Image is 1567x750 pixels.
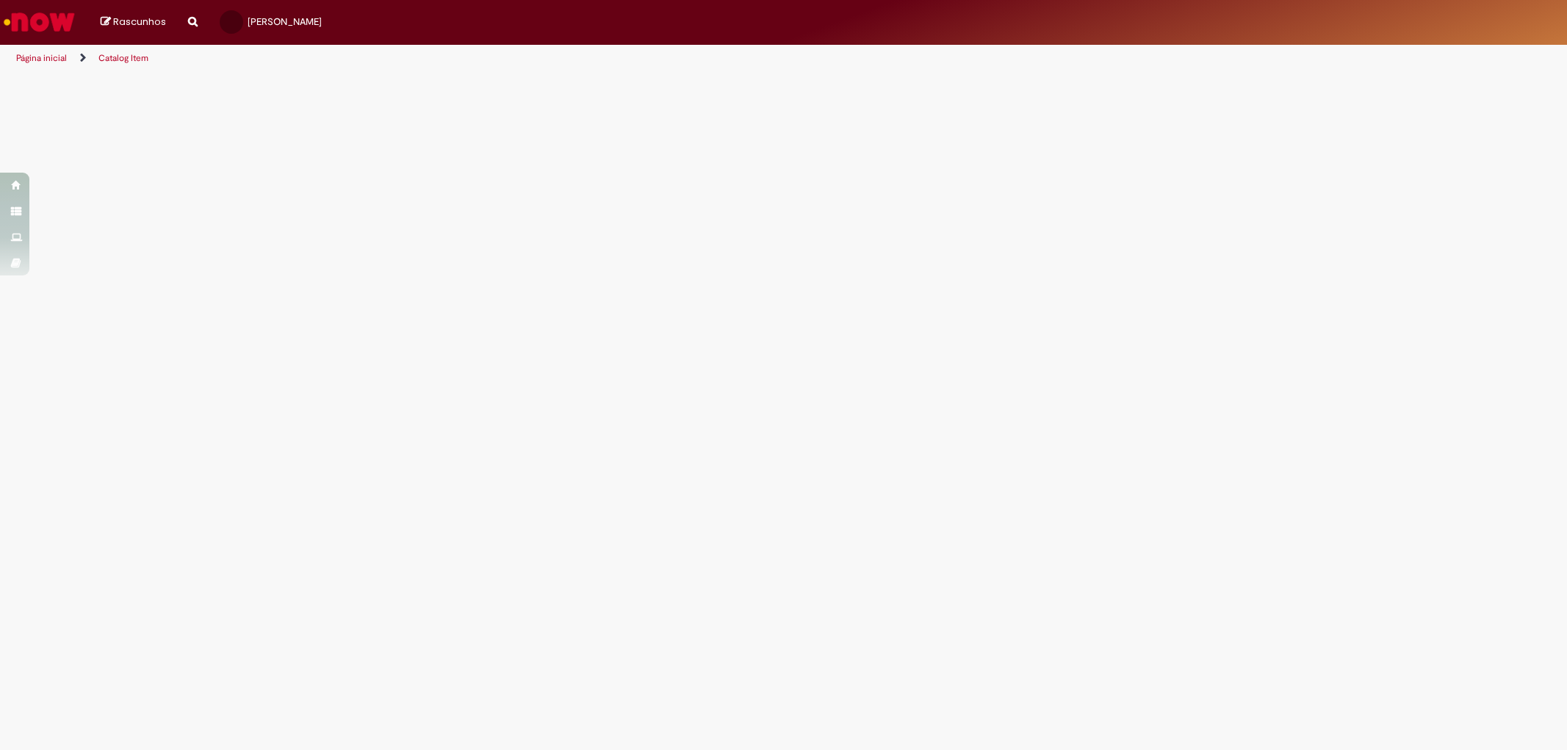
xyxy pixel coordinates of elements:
ul: Trilhas de página [11,45,1034,72]
img: ServiceNow [1,7,77,37]
span: [PERSON_NAME] [248,15,322,28]
a: Rascunhos [101,15,166,29]
a: Página inicial [16,52,67,64]
span: Rascunhos [113,15,166,29]
a: Catalog Item [98,52,148,64]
